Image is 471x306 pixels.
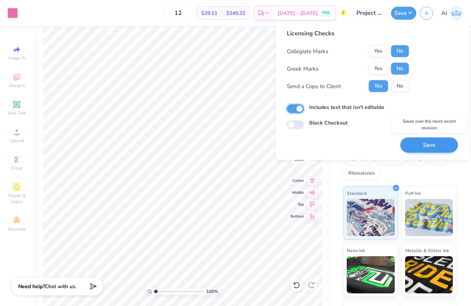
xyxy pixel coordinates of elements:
a: AJ [441,6,464,20]
span: Decorate [8,226,26,232]
span: [DATE] - [DATE] [278,9,318,17]
span: Greek [11,165,23,171]
span: Chat with us. [45,283,76,290]
img: Standard [347,199,395,236]
div: Saves over the most recent revision [392,116,467,133]
span: Middle [291,190,304,195]
button: Yes [369,45,388,57]
span: Top [291,202,304,207]
strong: Need help? [18,283,45,290]
span: Add Text [8,110,26,116]
div: Send a Copy to Client [287,82,341,90]
label: Block Checkout [309,119,347,127]
span: Standard [347,189,366,197]
button: Save [391,7,416,20]
span: Designs [9,83,25,88]
input: – – [164,6,193,20]
span: $29.11 [201,9,217,17]
img: Metallic & Glitter Ink [405,256,453,293]
button: No [391,63,409,75]
label: Includes text that isn't editable [309,103,384,111]
div: Rhinestones [343,168,379,179]
span: AJ [441,9,447,17]
span: Metallic & Glitter Ink [405,247,449,254]
span: Bottom [291,214,304,219]
span: Puff Ink [405,189,421,197]
div: Licensing Checks [287,29,409,38]
div: Collegiate Marks [287,47,328,55]
span: FREE [322,10,330,16]
button: Save [400,138,458,153]
span: Neon Ink [347,247,365,254]
button: Yes [369,63,388,75]
img: Puff Ink [405,199,453,236]
button: No [391,45,409,57]
img: Armiel John Calzada [449,6,464,20]
span: Image AI [8,55,26,61]
div: Greek Marks [287,64,318,73]
span: Upload [9,138,24,144]
button: Yes [369,80,388,92]
input: Untitled Design [351,6,387,20]
span: Center [291,178,304,183]
button: No [391,80,409,92]
img: Neon Ink [347,256,395,293]
span: 100 % [206,288,218,295]
span: Clipart & logos [4,193,30,204]
span: $349.32 [226,9,245,17]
